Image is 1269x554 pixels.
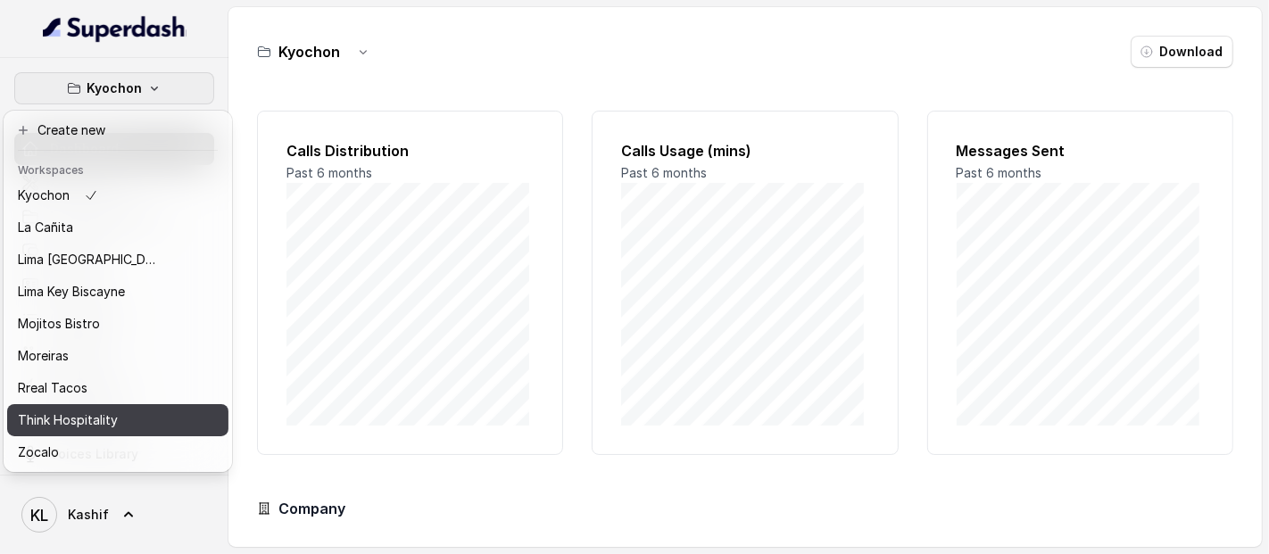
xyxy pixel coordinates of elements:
[18,281,125,302] p: Lima Key Biscayne
[18,249,161,270] p: Lima [GEOGRAPHIC_DATA]
[18,217,73,238] p: La Cañita
[7,154,228,183] header: Workspaces
[18,313,100,335] p: Mojitos Bistro
[7,114,228,146] button: Create new
[18,185,70,206] p: Kyochon
[18,442,59,463] p: Zocalo
[18,377,87,399] p: Rreal Tacos
[18,345,69,367] p: Moreiras
[87,78,142,99] p: Kyochon
[4,111,232,472] div: Kyochon
[14,72,214,104] button: Kyochon
[18,409,118,431] p: Think Hospitality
